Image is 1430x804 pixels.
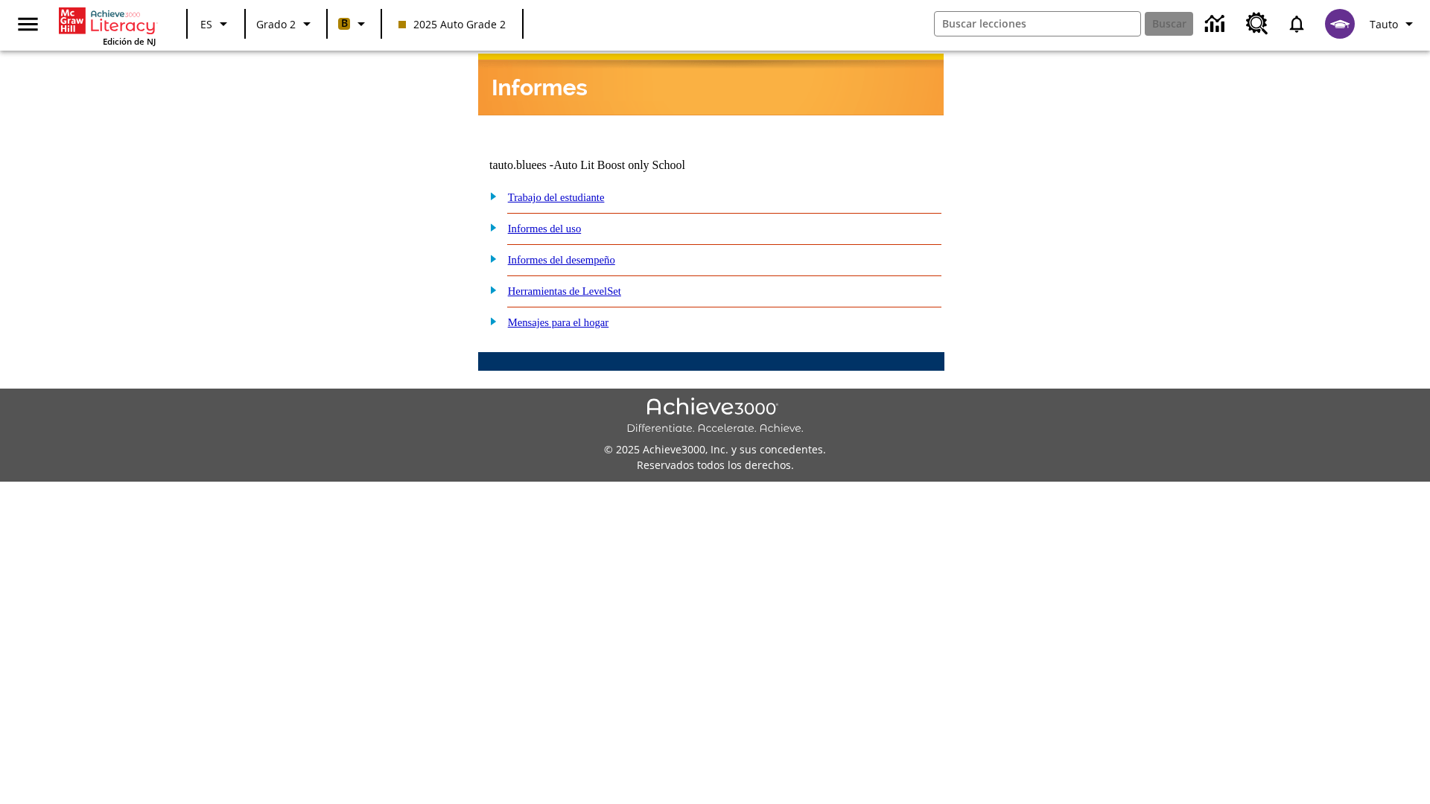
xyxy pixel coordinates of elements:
a: Centro de información [1196,4,1237,45]
td: tauto.bluees - [489,159,763,172]
img: plus.gif [482,283,498,296]
div: Portada [59,4,156,47]
a: Trabajo del estudiante [508,191,605,203]
span: B [341,14,348,33]
span: Grado 2 [256,16,296,32]
input: Buscar campo [935,12,1140,36]
a: Notificaciones [1277,4,1316,43]
span: Tauto [1370,16,1398,32]
a: Informes del uso [508,223,582,234]
span: Edición de NJ [103,36,156,47]
a: Centro de recursos, Se abrirá en una pestaña nueva. [1237,4,1277,44]
button: Abrir el menú lateral [6,2,50,46]
span: ES [200,16,212,32]
img: Achieve3000 Differentiate Accelerate Achieve [626,398,804,435]
img: plus.gif [482,189,498,202]
span: 2025 Auto Grade 2 [398,16,506,32]
img: plus.gif [482,220,498,234]
a: Mensajes para el hogar [508,316,609,328]
button: Perfil/Configuración [1364,10,1424,37]
a: Informes del desempeño [508,254,615,266]
img: plus.gif [482,314,498,328]
button: Escoja un nuevo avatar [1316,4,1364,43]
button: Lenguaje: ES, Selecciona un idioma [192,10,240,37]
button: Boost El color de la clase es anaranjado claro. Cambiar el color de la clase. [332,10,376,37]
img: plus.gif [482,252,498,265]
a: Herramientas de LevelSet [508,285,621,297]
nobr: Auto Lit Boost only School [553,159,685,171]
img: header [478,54,944,115]
button: Grado: Grado 2, Elige un grado [250,10,322,37]
img: avatar image [1325,9,1355,39]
